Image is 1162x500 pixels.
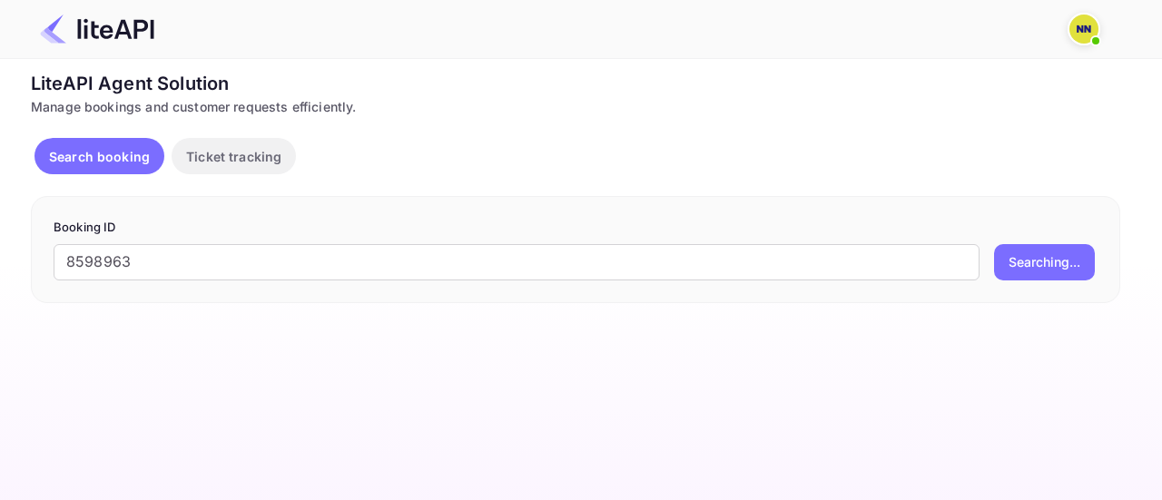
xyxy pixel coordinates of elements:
div: LiteAPI Agent Solution [31,70,1120,97]
div: Manage bookings and customer requests efficiently. [31,97,1120,116]
button: Searching... [994,244,1095,280]
p: Ticket tracking [186,147,281,166]
p: Search booking [49,147,150,166]
img: LiteAPI Logo [40,15,154,44]
input: Enter Booking ID (e.g., 63782194) [54,244,980,280]
img: N/A N/A [1069,15,1098,44]
p: Booking ID [54,219,1098,237]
